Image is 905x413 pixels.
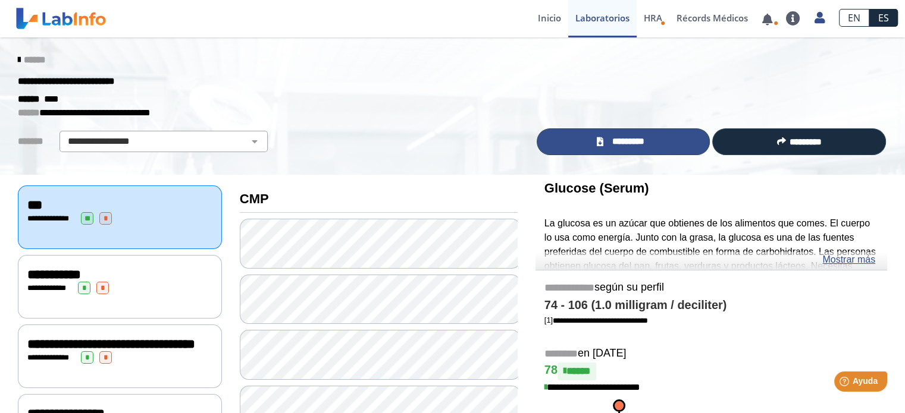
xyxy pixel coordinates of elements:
[869,9,898,27] a: ES
[544,316,648,324] a: [1]
[544,362,878,380] h4: 78
[799,367,892,400] iframe: Help widget launcher
[544,298,878,313] h4: 74 - 106 (1.0 milligram / deciliter)
[544,181,649,196] b: Glucose (Serum)
[240,191,269,206] b: CMP
[839,9,869,27] a: EN
[644,12,662,24] span: HRA
[822,253,875,267] a: Mostrar más
[544,347,878,361] h5: en [DATE]
[544,281,878,295] h5: según su perfil
[544,216,878,316] p: La glucosa es un azúcar que obtienes de los alimentos que comes. El cuerpo lo usa como energía. J...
